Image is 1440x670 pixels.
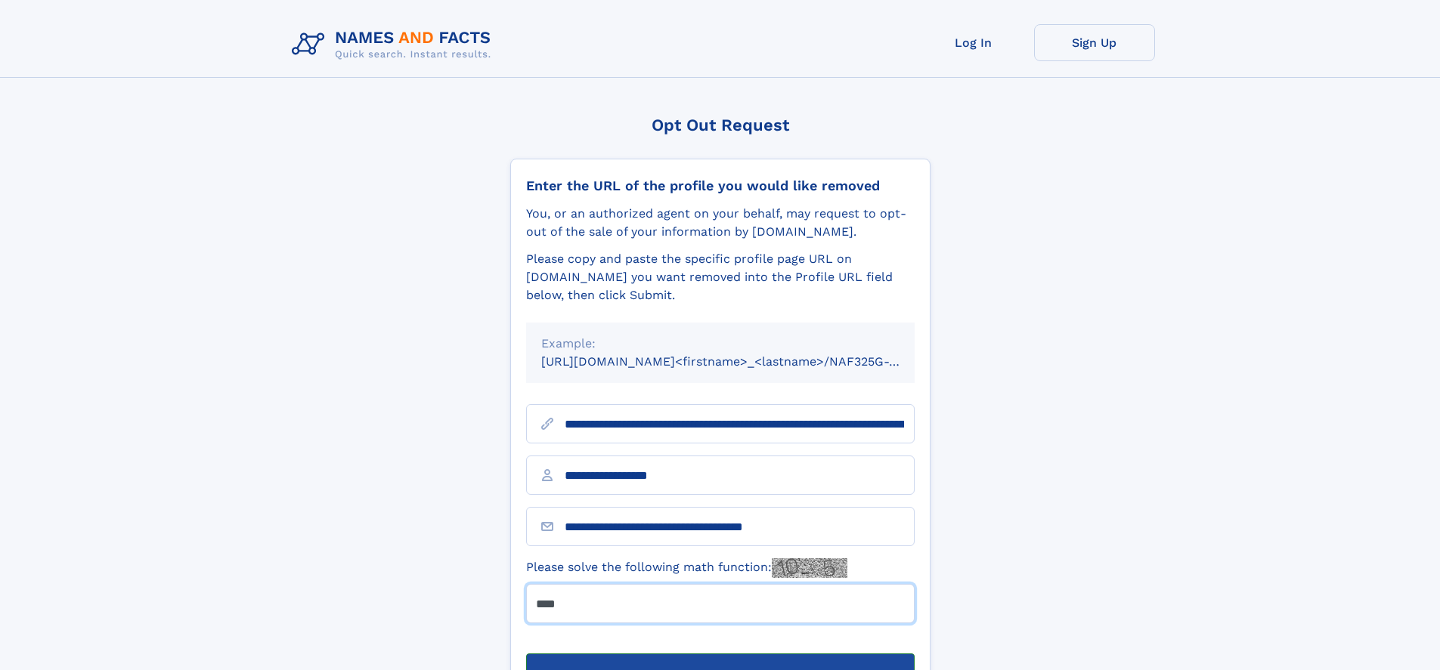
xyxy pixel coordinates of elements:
[913,24,1034,61] a: Log In
[286,24,503,65] img: Logo Names and Facts
[526,558,847,578] label: Please solve the following math function:
[526,250,915,304] div: Please copy and paste the specific profile page URL on [DOMAIN_NAME] you want removed into the Pr...
[1034,24,1155,61] a: Sign Up
[526,178,915,194] div: Enter the URL of the profile you would like removed
[541,335,900,353] div: Example:
[541,354,943,369] small: [URL][DOMAIN_NAME]<firstname>_<lastname>/NAF325G-xxxxxxxx
[526,205,915,241] div: You, or an authorized agent on your behalf, may request to opt-out of the sale of your informatio...
[510,116,931,134] div: Opt Out Request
